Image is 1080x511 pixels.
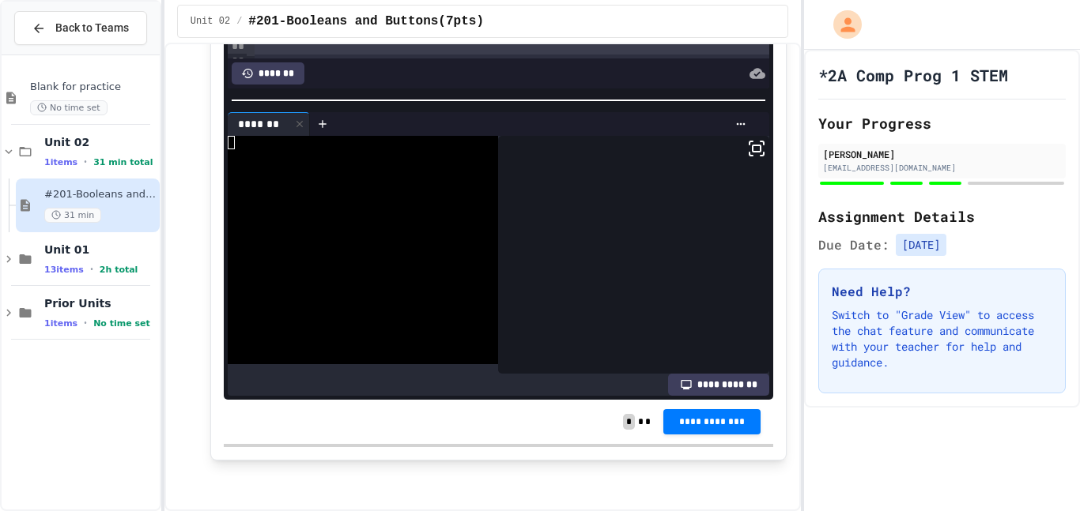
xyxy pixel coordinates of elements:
span: #201-Booleans and Buttons(7pts) [44,188,157,201]
div: [EMAIL_ADDRESS][DOMAIN_NAME] [823,162,1061,174]
span: 31 min total [93,157,153,167]
button: Back to Teams [14,11,147,45]
span: 2h total [100,265,138,275]
span: • [84,156,87,168]
span: 31 min [44,208,101,223]
span: • [84,317,87,329]
div: My Account [817,6,866,43]
span: 13 items [44,265,84,275]
h2: Assignment Details [818,205,1066,227]
span: Back to Teams [55,20,129,36]
span: Blank for practice [30,81,157,94]
h2: Your Progress [818,112,1066,134]
span: No time set [30,100,108,115]
h1: *2A Comp Prog 1 STEM [818,64,1008,86]
p: Switch to "Grade View" to access the chat feature and communicate with your teacher for help and ... [832,307,1052,370]
span: Due Date: [818,235,889,254]
span: 1 items [44,157,77,167]
span: / [236,15,242,28]
h3: Need Help? [832,282,1052,301]
span: Unit 02 [191,15,230,28]
span: Prior Units [44,296,157,310]
div: [PERSON_NAME] [823,147,1061,161]
span: 1 items [44,318,77,329]
span: Unit 02 [44,135,157,149]
span: #201-Booleans and Buttons(7pts) [248,12,484,31]
span: [DATE] [896,234,946,256]
span: No time set [93,318,150,329]
span: Unit 01 [44,242,157,257]
span: • [90,263,93,276]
